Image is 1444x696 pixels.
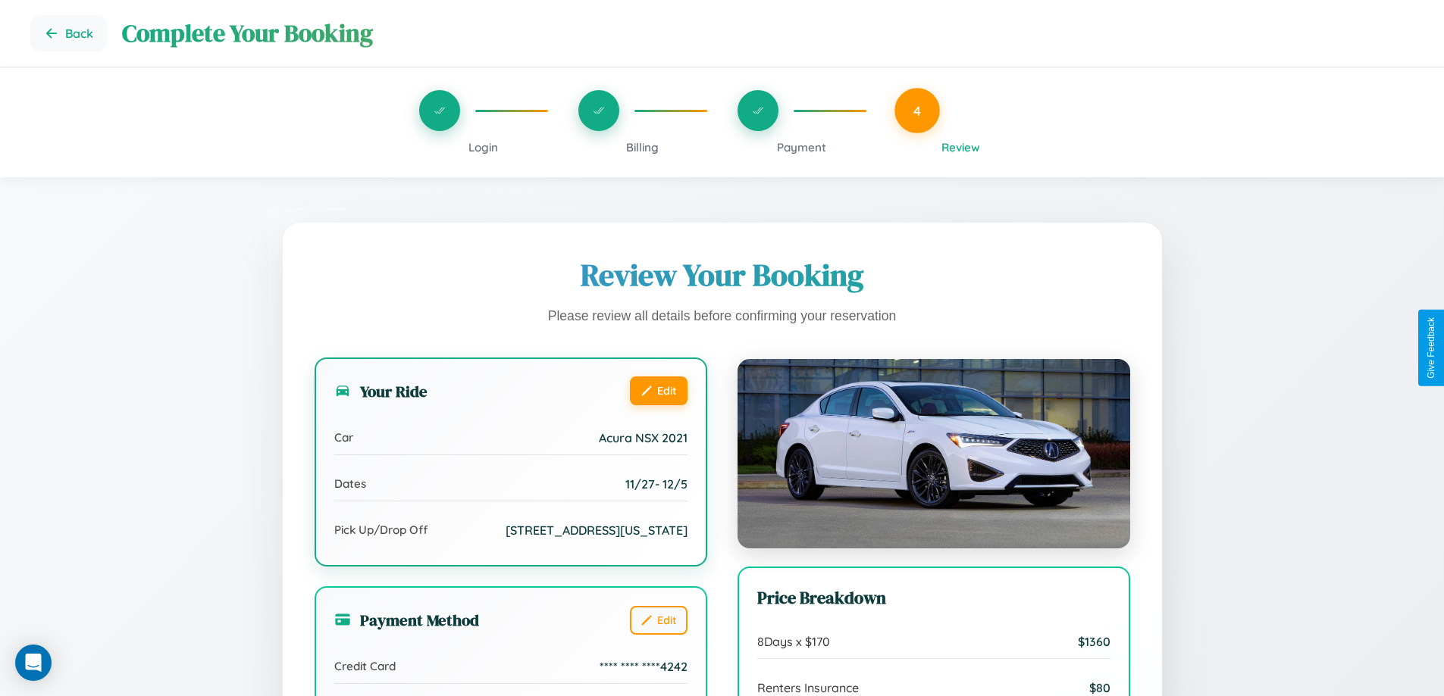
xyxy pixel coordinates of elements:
[625,476,688,492] span: 11 / 27 - 12 / 5
[1426,317,1436,379] div: Give Feedback
[757,634,830,649] span: 8 Days x $ 170
[630,606,688,635] button: Edit
[315,254,1130,295] h1: Review Your Booking
[941,140,980,154] span: Review
[630,376,688,405] button: Edit
[757,586,1110,610] h3: Price Breakdown
[15,645,52,681] div: Open Intercom Messenger
[334,380,428,402] h3: Your Ride
[334,523,428,537] span: Pick Up/Drop Off
[913,102,921,119] span: 4
[334,609,479,631] h3: Payment Method
[506,523,688,538] span: [STREET_ADDRESS][US_STATE]
[315,304,1130,329] p: Please review all details before confirming your reservation
[738,359,1130,548] img: Acura NSX
[30,15,107,51] button: Go back
[1078,634,1110,649] span: $ 1360
[599,430,688,445] span: Acura NSX 2021
[334,659,396,673] span: Credit Card
[122,17,1414,50] h1: Complete Your Booking
[757,680,859,695] span: Renters Insurance
[1089,680,1110,695] span: $ 80
[468,140,498,154] span: Login
[334,476,366,491] span: Dates
[777,140,826,154] span: Payment
[334,430,353,445] span: Car
[626,140,659,154] span: Billing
